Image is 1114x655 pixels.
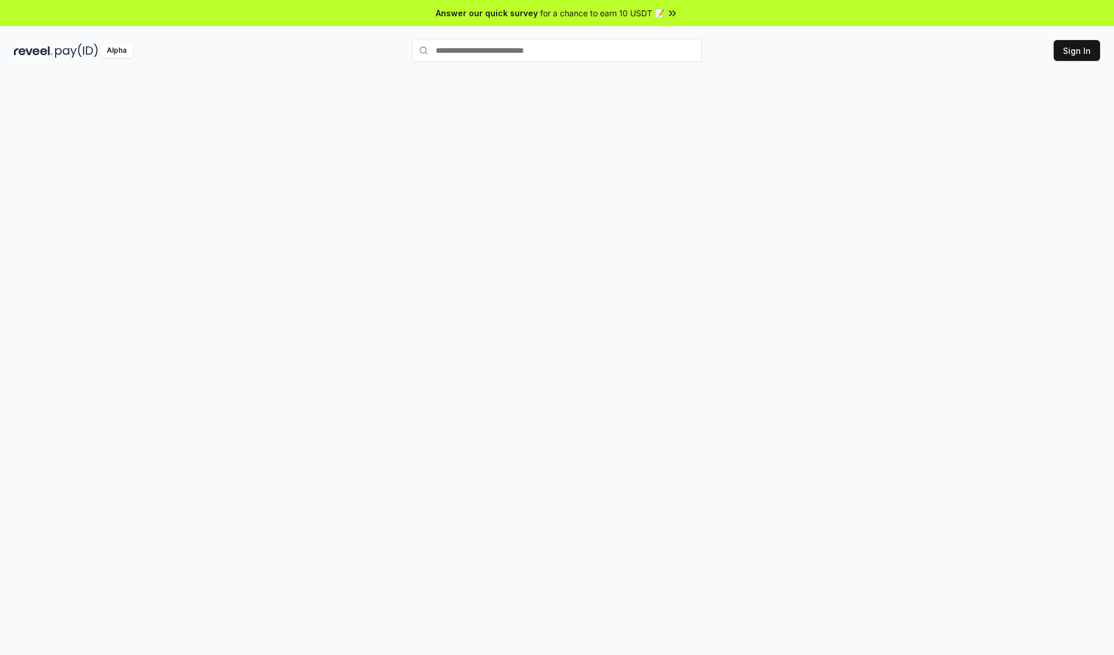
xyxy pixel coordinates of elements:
div: Alpha [100,44,133,58]
button: Sign In [1054,40,1100,61]
img: pay_id [55,44,98,58]
span: Answer our quick survey [436,7,538,19]
span: for a chance to earn 10 USDT 📝 [540,7,664,19]
img: reveel_dark [14,44,53,58]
